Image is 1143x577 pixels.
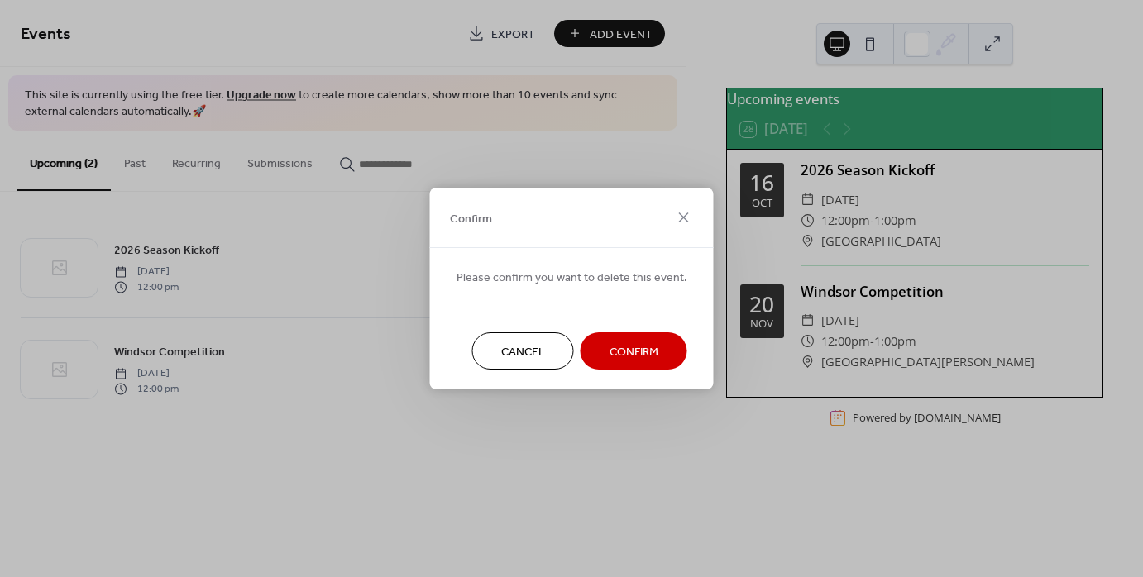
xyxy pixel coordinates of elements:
[581,332,687,370] button: Confirm
[501,344,545,361] span: Cancel
[472,332,574,370] button: Cancel
[450,210,492,227] span: Confirm
[457,269,687,287] span: Please confirm you want to delete this event.
[610,344,658,361] span: Confirm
